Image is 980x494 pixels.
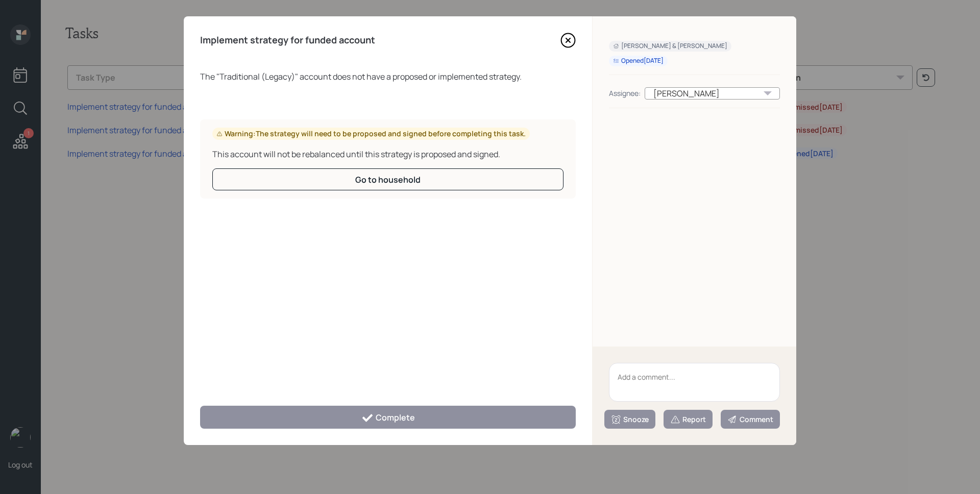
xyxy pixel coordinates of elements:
button: Go to household [212,168,563,190]
div: This account will not be rebalanced until this strategy is proposed and signed. [212,148,563,160]
button: Comment [721,410,780,429]
button: Report [664,410,713,429]
div: Report [670,414,706,425]
div: Complete [361,412,415,424]
div: Assignee: [609,88,641,98]
div: The " Traditional (Legacy) " account does not have a proposed or implemented strategy. [200,70,576,83]
div: [PERSON_NAME] & [PERSON_NAME] [613,42,727,51]
div: [PERSON_NAME] [645,87,780,100]
div: Snooze [611,414,649,425]
div: Warning: The strategy will need to be proposed and signed before completing this task. [216,129,526,139]
button: Complete [200,406,576,429]
div: Go to household [355,174,421,185]
h4: Implement strategy for funded account [200,35,375,46]
div: Comment [727,414,773,425]
button: Snooze [604,410,655,429]
div: Opened [DATE] [613,57,664,65]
